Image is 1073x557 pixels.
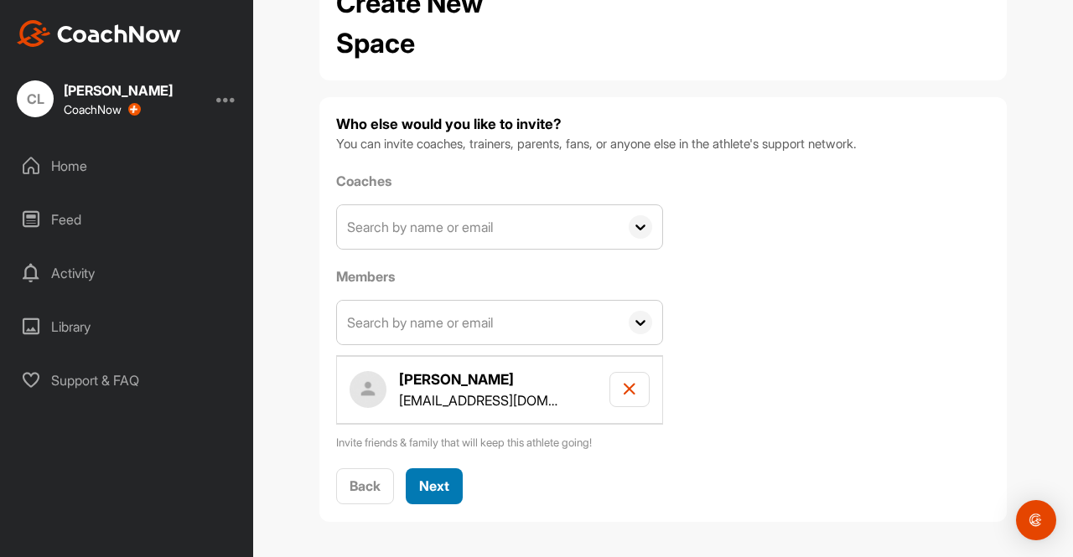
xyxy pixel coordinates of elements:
[64,103,141,116] div: CoachNow
[9,145,246,187] div: Home
[64,84,173,97] div: [PERSON_NAME]
[9,306,246,348] div: Library
[9,199,246,240] div: Feed
[399,369,558,390] h4: [PERSON_NAME]
[336,114,990,135] h4: Who else would you like to invite?
[350,371,386,408] img: author
[336,171,663,191] label: Coaches
[336,266,663,286] label: Members
[350,477,381,494] span: Back
[9,252,246,294] div: Activity
[1016,500,1056,540] div: Open Intercom Messenger
[337,205,619,249] input: Search by name or email
[336,468,394,504] button: Back
[17,20,181,47] img: CoachNow
[406,468,463,504] button: Next
[336,135,990,154] p: You can invite coaches, trainers, parents, fans, or anyone else in the athlete's support network.
[9,359,246,401] div: Support & FAQ
[399,390,558,410] p: [EMAIL_ADDRESS][DOMAIN_NAME]
[17,80,54,117] div: CL
[336,435,663,451] p: Invite friends & family that will keep this athlete going!
[337,301,619,344] input: Search by name or email
[419,477,449,494] span: Next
